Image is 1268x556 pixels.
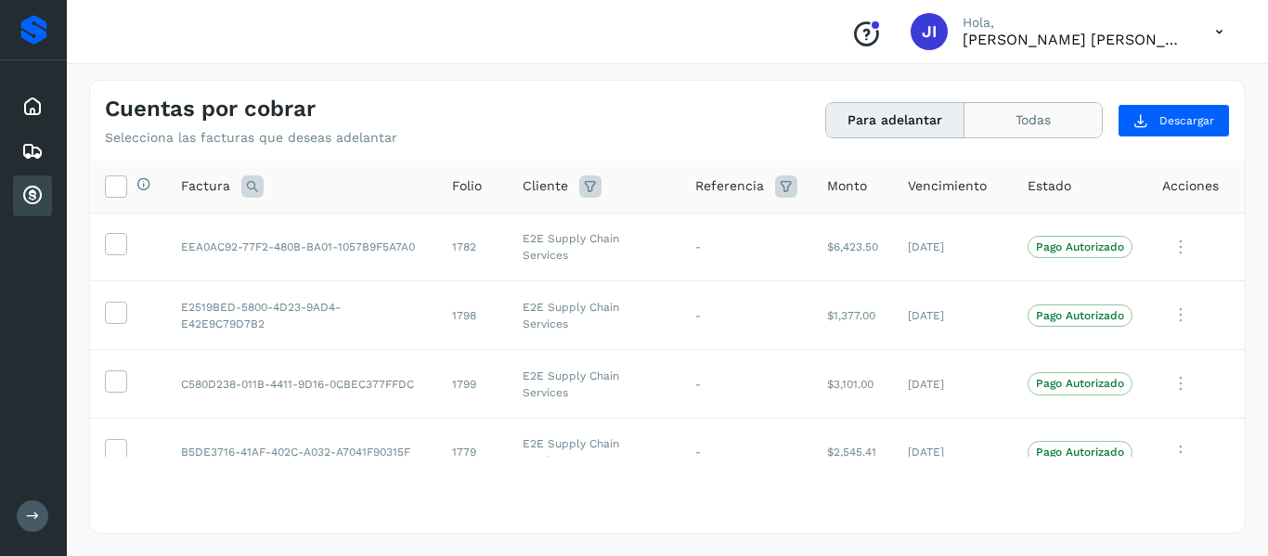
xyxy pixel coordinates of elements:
[893,281,1013,350] td: [DATE]
[13,175,52,216] div: Cuentas por cobrar
[812,350,893,419] td: $3,101.00
[1118,104,1230,137] button: Descargar
[1036,240,1124,253] p: Pago Autorizado
[893,418,1013,486] td: [DATE]
[181,176,230,196] span: Factura
[963,15,1185,31] p: Hola,
[105,130,397,146] p: Selecciona las facturas que deseas adelantar
[1036,309,1124,322] p: Pago Autorizado
[680,281,812,350] td: -
[437,213,508,281] td: 1782
[827,176,867,196] span: Monto
[452,176,482,196] span: Folio
[812,281,893,350] td: $1,377.00
[508,281,680,350] td: E2E Supply Chain Services
[1036,446,1124,459] p: Pago Autorizado
[1159,112,1214,129] span: Descargar
[964,103,1102,137] button: Todas
[1162,176,1219,196] span: Acciones
[963,31,1185,48] p: JOHNATAN IVAN ESQUIVEL MEDRANO
[893,213,1013,281] td: [DATE]
[105,96,316,123] h4: Cuentas por cobrar
[437,281,508,350] td: 1798
[508,350,680,419] td: E2E Supply Chain Services
[893,350,1013,419] td: [DATE]
[812,213,893,281] td: $6,423.50
[166,213,437,281] td: EEA0AC92-77F2-480B-BA01-1057B9F5A7A0
[508,213,680,281] td: E2E Supply Chain Services
[1036,377,1124,390] p: Pago Autorizado
[812,418,893,486] td: $2,545.41
[1028,176,1071,196] span: Estado
[437,350,508,419] td: 1799
[508,418,680,486] td: E2E Supply Chain Services
[695,176,764,196] span: Referencia
[680,213,812,281] td: -
[166,418,437,486] td: B5DE3716-41AF-402C-A032-A7041F90315F
[908,176,987,196] span: Vencimiento
[166,281,437,350] td: E2519BED-5800-4D23-9AD4-E42E9C79D7B2
[437,418,508,486] td: 1779
[13,131,52,172] div: Embarques
[680,418,812,486] td: -
[13,86,52,127] div: Inicio
[680,350,812,419] td: -
[523,176,568,196] span: Cliente
[826,103,964,137] button: Para adelantar
[166,350,437,419] td: C580D238-011B-4411-9D16-0CBEC377FFDC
